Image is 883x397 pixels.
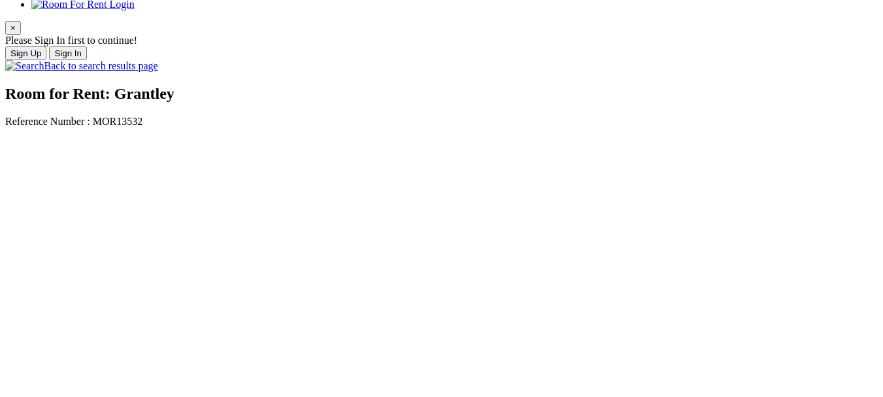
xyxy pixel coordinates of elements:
[5,60,158,71] a: Back to search results page
[5,60,44,72] img: Search
[5,21,21,35] button: Close
[10,23,16,33] span: ×
[49,46,87,60] button: Sign In
[5,116,142,127] span: Reference Number : MOR13532
[5,85,878,103] h1: Room for Rent: Grantley
[5,46,46,60] button: Sign Up
[5,35,878,46] div: Please Sign In first to continue!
